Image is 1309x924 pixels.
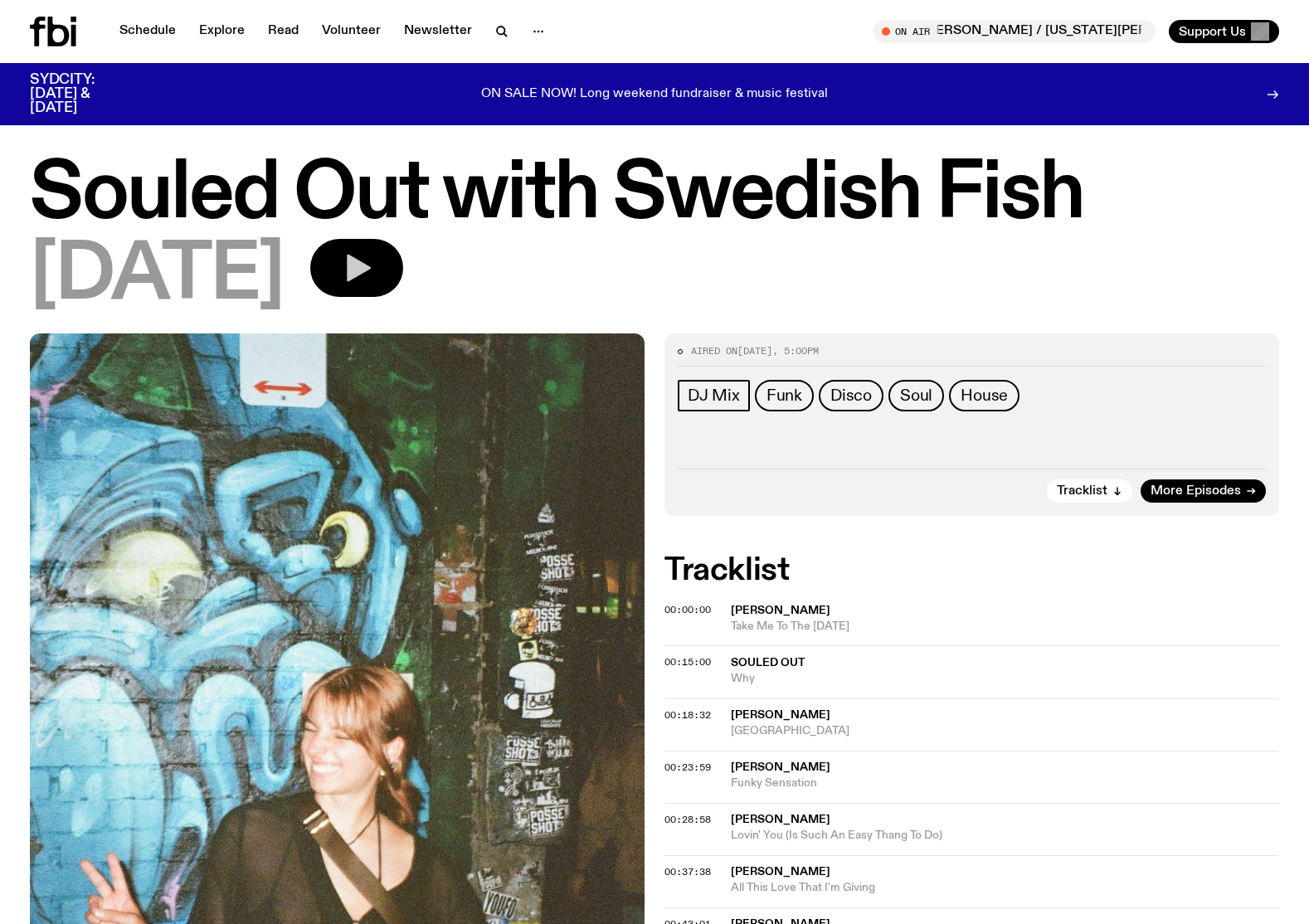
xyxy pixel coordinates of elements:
span: , 5:00pm [772,344,819,357]
span: 00:15:00 [664,655,711,669]
button: On AirMornings with [PERSON_NAME] / [US_STATE][PERSON_NAME] Interview [873,20,1156,43]
button: 00:37:38 [664,868,711,877]
span: DJ Mix [688,387,740,405]
span: 00:28:58 [664,813,711,826]
h3: SYDCITY: [DATE] & [DATE] [30,73,136,115]
p: ON SALE NOW! Long weekend fundraiser & music festival [481,87,828,102]
span: More Episodes [1151,485,1241,498]
span: [GEOGRAPHIC_DATA] [731,723,1279,739]
span: Funk [766,387,802,405]
a: More Episodes [1141,479,1266,503]
button: 00:00:00 [664,605,711,615]
a: Schedule [109,20,186,43]
span: [DATE] [30,239,284,314]
span: Tracklist [1057,485,1107,498]
button: Tracklist [1047,479,1132,503]
h2: Tracklist [664,556,1279,586]
a: House [949,380,1019,411]
span: [PERSON_NAME] [731,814,830,825]
span: House [961,387,1008,405]
button: 00:23:59 [664,763,711,772]
span: [PERSON_NAME] [731,866,830,878]
span: 00:00:00 [664,603,711,616]
button: 00:28:58 [664,815,711,824]
button: 00:18:32 [664,711,711,720]
h1: Souled Out with Swedish Fish [30,158,1279,232]
span: [PERSON_NAME] [731,709,830,721]
a: Disco [819,380,883,411]
span: All This Love That I'm Giving [731,880,1279,896]
button: Support Us [1169,20,1279,43]
span: Souled Out [731,657,805,669]
span: Take Me To The [DATE] [731,619,1279,635]
span: Why [731,671,1279,687]
a: DJ Mix [678,380,750,411]
span: Lovin' You (Is Such An Easy Thang To Do) [731,828,1279,844]
a: Newsletter [394,20,482,43]
span: Aired on [691,344,737,357]
span: 00:23:59 [664,761,711,774]
a: Volunteer [312,20,391,43]
span: Disco [830,387,872,405]
span: Funky Sensation [731,776,1279,791]
span: [PERSON_NAME] [731,605,830,616]
span: [DATE] [737,344,772,357]
a: Soul [888,380,944,411]
a: Read [258,20,309,43]
a: Funk [755,380,814,411]
span: Soul [900,387,932,405]
span: 00:18:32 [664,708,711,722]
span: Support Us [1179,24,1246,39]
span: 00:37:38 [664,865,711,878]
button: 00:15:00 [664,658,711,667]
span: [PERSON_NAME] [731,761,830,773]
a: Explore [189,20,255,43]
